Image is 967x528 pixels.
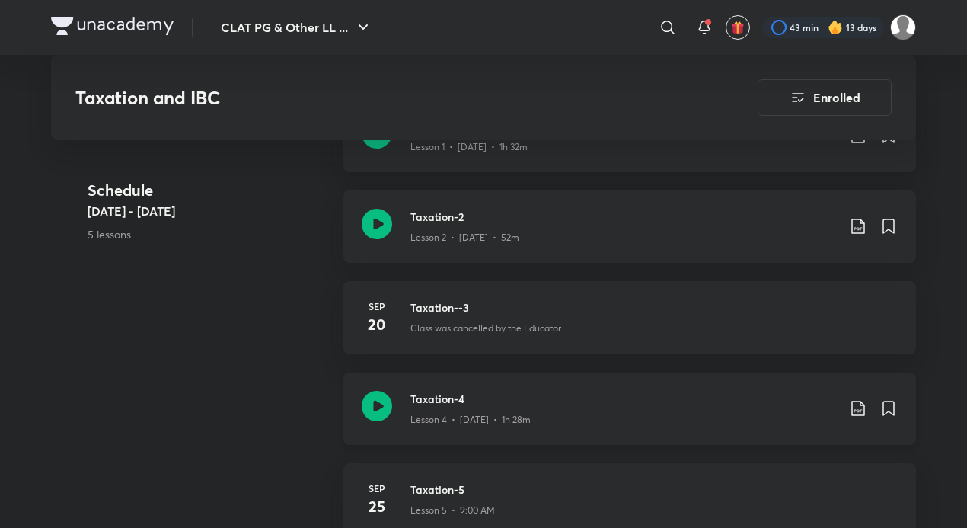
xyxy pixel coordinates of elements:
a: Company Logo [51,17,174,39]
p: Lesson 5 • 9:00 AM [410,504,495,517]
h3: Taxation-4 [410,391,837,407]
a: Taxation-4Lesson 4 • [DATE] • 1h 28m [343,373,916,463]
h6: Sep [362,299,392,313]
h4: Schedule [88,179,331,202]
h3: Taxation--3 [410,299,898,315]
a: Sep20Taxation--3Class was cancelled by the Educator [343,281,916,373]
h3: Taxation-5 [410,482,898,498]
img: streak [828,20,843,35]
h6: Sep [362,482,392,495]
img: Adithyan [890,14,916,40]
img: Company Logo [51,17,174,35]
h3: Taxation and IBC [75,87,672,109]
p: Lesson 1 • [DATE] • 1h 32m [410,140,528,154]
h5: [DATE] - [DATE] [88,202,331,220]
img: avatar [731,21,745,34]
button: avatar [726,15,750,40]
p: Lesson 4 • [DATE] • 1h 28m [410,413,531,427]
p: Lesson 2 • [DATE] • 52m [410,231,519,245]
p: Class was cancelled by the Educator [410,322,561,335]
button: CLAT PG & Other LL ... [212,12,381,43]
button: Enrolled [758,79,892,116]
h4: 20 [362,313,392,336]
p: 5 lessons [88,226,331,242]
h4: 25 [362,495,392,518]
h3: Taxation-2 [410,209,837,225]
a: Taxation-1Lesson 1 • [DATE] • 1h 32m [343,100,916,190]
a: Taxation-2Lesson 2 • [DATE] • 52m [343,190,916,281]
